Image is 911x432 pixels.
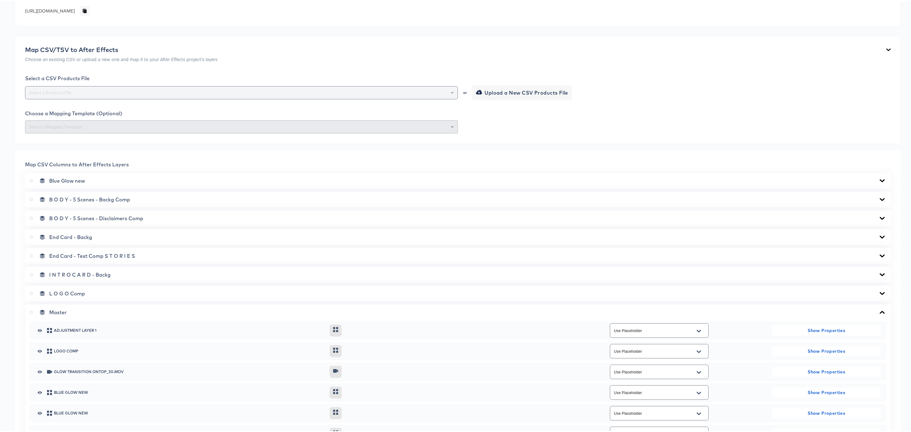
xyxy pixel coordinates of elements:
span: Upload a New CSV Products File [477,87,568,96]
span: End Card - Text Comp S T O R I E S [49,252,135,258]
span: Show Properties [775,388,878,395]
span: Master [49,308,67,314]
div: [URL][DOMAIN_NAME] [25,7,75,13]
button: Open [694,325,704,335]
span: Blue Glow new [54,389,325,393]
span: End Card - Backg [49,233,92,239]
span: Show Properties [775,408,878,416]
button: Show Properties [772,324,881,334]
span: Show Properties [775,346,878,354]
span: B O D Y - 5 Scenes - Disclaimers Comp [49,214,143,220]
button: Open [694,346,704,356]
button: Open [694,408,704,418]
button: Show Properties [772,345,881,355]
div: Select a CSV Products File [25,74,891,80]
span: Show Properties [775,325,878,333]
button: Upload a New CSV Products File [472,84,572,99]
span: I N T R O C A R D - Backg [49,270,111,277]
div: Choose a Mapping Template (Optional) [25,109,891,115]
div: or [463,90,468,93]
input: Select a Products File [28,88,455,95]
div: Map CSV/TSV to After Effects [25,45,217,52]
button: Show Properties [772,366,881,376]
button: Open [694,366,704,376]
button: Open [451,87,453,96]
span: Adjustment Layer 1 [54,327,325,331]
span: Blue Glow new [54,410,325,414]
span: Map CSV Columns to After Effects Layers [25,160,129,166]
span: L O G O Comp [49,289,85,295]
span: Show Properties [775,367,878,375]
span: LOGO Comp [54,348,325,352]
button: Open [694,387,704,397]
span: Blue Glow new [49,176,85,183]
button: Show Properties [772,386,881,396]
button: Show Properties [772,407,881,417]
input: Select a Mapping Template [28,122,455,129]
span: Glow Transition OnTop_30.mov [54,369,325,372]
span: B O D Y - 5 Scenes - Backg Comp [49,195,130,201]
p: Choose an existing CSV or upload a new one and map it to your After Effects project's layers [25,55,217,61]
